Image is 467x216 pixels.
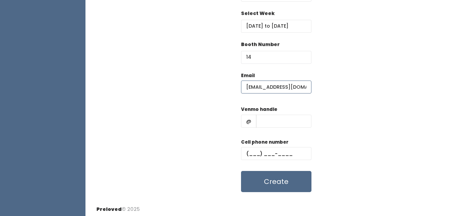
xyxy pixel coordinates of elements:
[241,147,311,160] input: (___) ___-____
[241,20,311,33] input: Select week
[241,139,289,146] label: Cell phone number
[96,206,122,213] span: Preloved
[241,51,311,64] input: Booth Number
[241,171,311,192] button: Create
[96,200,140,213] div: © 2025
[241,10,275,17] label: Select Week
[241,106,277,113] label: Venmo handle
[241,72,255,79] label: Email
[241,41,280,48] label: Booth Number
[241,81,311,93] input: @ .
[241,115,256,128] span: @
